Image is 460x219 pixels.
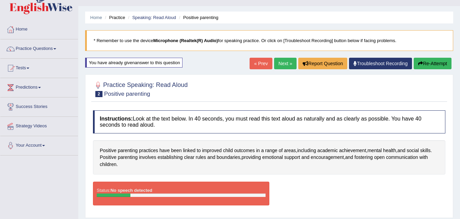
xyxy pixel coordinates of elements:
[383,147,396,154] span: Click to see word definition
[100,161,116,168] span: Click to see word definition
[349,58,412,69] a: Troubleshoot Recording
[207,154,215,161] span: Click to see word definition
[234,147,255,154] span: Click to see word definition
[100,154,116,161] span: Click to see word definition
[420,147,430,154] span: Click to see word definition
[90,15,102,20] a: Home
[100,147,116,154] span: Click to see word definition
[184,154,194,161] span: Click to see word definition
[100,116,133,122] b: Instructions:
[345,154,353,161] span: Click to see word definition
[274,58,297,69] a: Next »
[159,147,170,154] span: Click to see word definition
[93,140,445,175] div: , , , . , , .
[202,147,222,154] span: Click to see word definition
[104,91,150,97] small: Positive parenting
[262,154,283,161] span: Click to see word definition
[374,154,385,161] span: Click to see word definition
[95,91,102,97] span: 2
[153,38,218,43] b: Microphone (Realtek(R) Audio)
[85,30,453,51] blockquote: * Remember to use the device for speaking practice. Or click on [Troubleshoot Recording] button b...
[0,78,78,95] a: Predictions
[103,14,125,21] li: Practice
[284,147,296,154] span: Click to see word definition
[132,15,176,20] a: Speaking: Read Aloud
[85,58,183,68] div: You have already given answer to this question
[223,147,233,154] span: Click to see word definition
[217,154,240,161] span: Click to see word definition
[197,147,201,154] span: Click to see word definition
[261,147,264,154] span: Click to see word definition
[311,154,344,161] span: Click to see word definition
[177,14,219,21] li: Positive parenting
[301,154,309,161] span: Click to see word definition
[171,147,181,154] span: Click to see word definition
[0,59,78,76] a: Tests
[196,154,206,161] span: Click to see word definition
[0,97,78,114] a: Success Stories
[279,147,283,154] span: Click to see word definition
[0,20,78,37] a: Home
[297,147,316,154] span: Click to see word definition
[284,154,300,161] span: Click to see word definition
[118,147,138,154] span: Click to see word definition
[183,147,195,154] span: Click to see word definition
[367,147,382,154] span: Click to see word definition
[386,154,418,161] span: Click to see word definition
[110,188,152,193] strong: No speech detected
[339,147,366,154] span: Click to see word definition
[419,154,428,161] span: Click to see word definition
[139,154,156,161] span: Click to see word definition
[93,110,445,133] h4: Look at the text below. In 40 seconds, you must read this text aloud as naturally and as clearly ...
[93,182,269,205] div: Status:
[256,147,260,154] span: Click to see word definition
[0,136,78,153] a: Your Account
[354,154,373,161] span: Click to see word definition
[414,58,451,69] button: Re-Attempt
[407,147,419,154] span: Click to see word definition
[139,147,158,154] span: Click to see word definition
[0,39,78,56] a: Practice Questions
[397,147,405,154] span: Click to see word definition
[265,147,277,154] span: Click to see word definition
[93,80,188,97] h2: Practice Speaking: Read Aloud
[158,154,183,161] span: Click to see word definition
[250,58,272,69] a: « Prev
[118,154,138,161] span: Click to see word definition
[0,117,78,134] a: Strategy Videos
[298,58,347,69] button: Report Question
[241,154,261,161] span: Click to see word definition
[317,147,338,154] span: Click to see word definition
